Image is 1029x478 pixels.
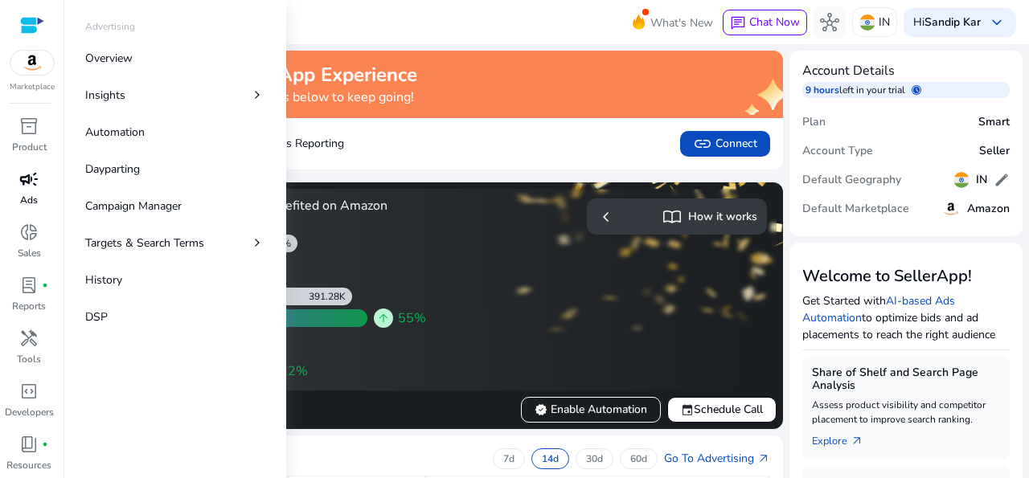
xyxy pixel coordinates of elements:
[85,50,133,67] p: Overview
[535,403,547,416] span: verified
[542,452,559,465] p: 14d
[680,131,770,157] button: linkConnect
[85,272,122,288] p: History
[521,397,661,423] button: verifiedEnable Automation
[879,8,890,36] p: IN
[851,435,863,447] span: arrow_outward
[19,276,39,295] span: lab_profile
[953,172,970,188] img: in.svg
[757,452,770,465] span: arrow_outward
[802,267,1010,286] h3: Welcome to SellerApp!
[812,427,876,449] a: Explorearrow_outward
[820,13,839,32] span: hub
[10,51,54,75] img: amazon.svg
[19,382,39,401] span: code_blocks
[19,435,39,454] span: book_4
[802,292,1010,343] p: Get Started with to optimize bids and ad placements to reach the right audience
[85,308,108,325] p: DSP
[249,235,265,251] span: chevron_right
[812,366,1000,394] h5: Share of Shelf and Search Page Analysis
[912,85,921,95] span: schedule
[19,170,39,189] span: campaign
[812,398,1000,427] p: Assess product visibility and competitor placement to improve search ranking.
[586,452,603,465] p: 30d
[730,15,746,31] span: chat
[664,450,770,467] a: Go To Advertisingarrow_outward
[839,84,912,96] p: left in your trial
[979,145,1010,158] h5: Seller
[723,10,807,35] button: chatChat Now
[681,401,763,418] span: Schedule Call
[913,17,981,28] p: Hi
[10,81,55,93] p: Marketplace
[967,202,1010,216] h5: Amazon
[19,223,39,242] span: donut_small
[802,174,901,187] h5: Default Geography
[814,6,846,39] button: hub
[85,198,182,214] p: Campaign Manager
[249,87,265,103] span: chevron_right
[994,172,1010,188] span: edit
[693,134,757,153] span: Connect
[693,134,712,153] span: link
[681,403,694,416] span: event
[688,210,757,224] h5: How it works
[17,352,41,366] p: Tools
[12,299,46,313] p: Reports
[6,458,51,472] p: Resources
[377,312,390,325] span: arrow_upward
[596,207,616,227] span: chevron_left
[42,282,48,288] span: fiber_manual_record
[806,84,839,96] p: 9 hours
[85,19,135,34] p: Advertising
[85,87,125,104] p: Insights
[667,397,777,423] button: eventSchedule Call
[802,63,1010,79] h4: Account Details
[398,308,426,328] span: 55%
[535,401,647,418] span: Enable Automation
[85,124,145,141] p: Automation
[941,199,961,219] img: amazon.svg
[802,116,826,129] h5: Plan
[5,405,54,419] p: Developers
[924,14,981,30] b: Sandip Kar
[802,293,955,325] a: AI-based Ads Automation
[802,145,873,158] h5: Account Type
[662,207,682,227] span: import_contacts
[650,9,713,37] span: What's New
[978,116,1010,129] h5: Smart
[503,452,514,465] p: 7d
[12,140,47,154] p: Product
[85,161,140,178] p: Dayparting
[19,329,39,348] span: handyman
[42,441,48,447] span: fiber_manual_record
[280,362,308,381] span: 22%
[749,14,800,30] span: Chat Now
[630,452,647,465] p: 60d
[85,235,204,251] p: Targets & Search Terms
[976,174,987,187] h5: IN
[802,202,909,216] h5: Default Marketplace
[987,13,1006,32] span: keyboard_arrow_down
[18,246,41,260] p: Sales
[19,116,39,136] span: inventory_2
[859,14,875,31] img: in.svg
[309,290,352,303] div: 391.28K
[20,193,38,207] p: Ads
